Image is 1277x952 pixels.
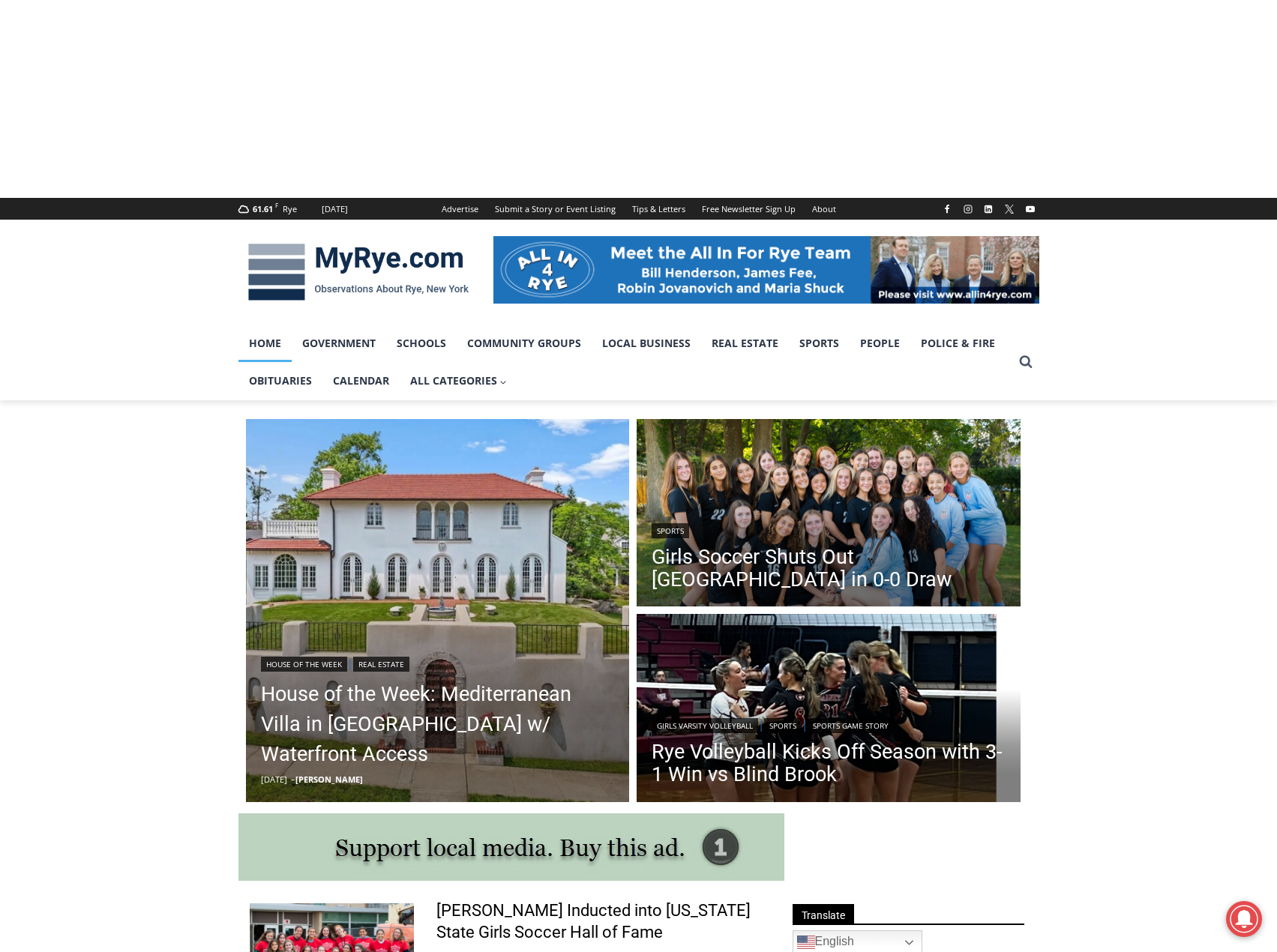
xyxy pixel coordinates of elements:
img: MyRye.com [238,233,478,311]
a: [PERSON_NAME] [295,774,363,785]
span: – [291,774,295,785]
a: Facebook [938,200,956,218]
img: support local media, buy this ad [238,813,784,881]
a: Submit a Story or Event Listing [487,198,624,220]
a: [PERSON_NAME] Inducted into [US_STATE] State Girls Soccer Hall of Fame [436,900,766,943]
a: Girls Varsity Volleyball [652,718,758,733]
a: People [850,325,910,362]
a: All Categories [400,362,518,400]
a: Real Estate [701,325,789,362]
a: Government [292,325,386,362]
button: View Search Form [1012,349,1039,376]
a: Obituaries [238,362,322,400]
a: Girls Soccer Shuts Out [GEOGRAPHIC_DATA] in 0-0 Draw [652,546,1006,591]
span: F [275,201,278,209]
time: [DATE] [261,774,287,785]
img: 514 Alda Road, Mamaroneck [246,419,630,803]
a: Home [238,325,292,362]
a: Sports [764,718,802,733]
a: About [804,198,844,220]
div: Rye [283,202,297,216]
a: Read More Girls Soccer Shuts Out Eastchester in 0-0 Draw [637,419,1021,611]
a: Instagram [959,200,977,218]
a: Read More House of the Week: Mediterranean Villa in Mamaroneck w/ Waterfront Access [246,419,630,803]
a: Schools [386,325,457,362]
a: Advertise [433,198,487,220]
span: 61.61 [253,203,273,214]
a: Sports [652,523,689,538]
a: Sports Game Story [808,718,894,733]
a: Calendar [322,362,400,400]
img: (PHOTO: The Rye Volleyball team huddles during the first set against Harrison on Thursday, Octobe... [637,614,1021,806]
nav: Primary Navigation [238,325,1012,400]
a: Sports [789,325,850,362]
img: (PHOTO: The Rye Girls Soccer team after their 0-0 draw vs. Eastchester on September 9, 2025. Cont... [637,419,1021,611]
a: Local Business [592,325,701,362]
a: Community Groups [457,325,592,362]
a: Tips & Letters [624,198,694,220]
span: All Categories [410,373,508,389]
a: Police & Fire [910,325,1006,362]
img: en [797,933,815,951]
a: House of the Week [261,657,347,672]
a: Linkedin [979,200,997,218]
a: Read More Rye Volleyball Kicks Off Season with 3-1 Win vs Blind Brook [637,614,1021,806]
span: Translate [793,904,854,924]
div: [DATE] [322,202,348,216]
a: YouTube [1021,200,1039,218]
a: X [1000,200,1018,218]
nav: Secondary Navigation [433,198,844,220]
div: | [261,654,615,672]
a: Rye Volleyball Kicks Off Season with 3-1 Win vs Blind Brook [652,741,1006,786]
a: Free Newsletter Sign Up [694,198,804,220]
a: Real Estate [353,657,409,672]
img: All in for Rye [493,236,1039,304]
a: House of the Week: Mediterranean Villa in [GEOGRAPHIC_DATA] w/ Waterfront Access [261,679,615,769]
div: | | [652,715,1006,733]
